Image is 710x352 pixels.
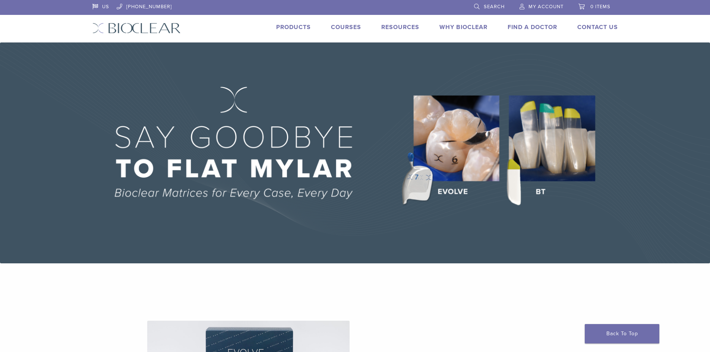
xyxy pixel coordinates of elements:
[381,23,419,31] a: Resources
[528,4,564,10] span: My Account
[585,324,659,343] a: Back To Top
[276,23,311,31] a: Products
[92,23,181,34] img: Bioclear
[577,23,618,31] a: Contact Us
[508,23,557,31] a: Find A Doctor
[590,4,610,10] span: 0 items
[484,4,505,10] span: Search
[439,23,487,31] a: Why Bioclear
[331,23,361,31] a: Courses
